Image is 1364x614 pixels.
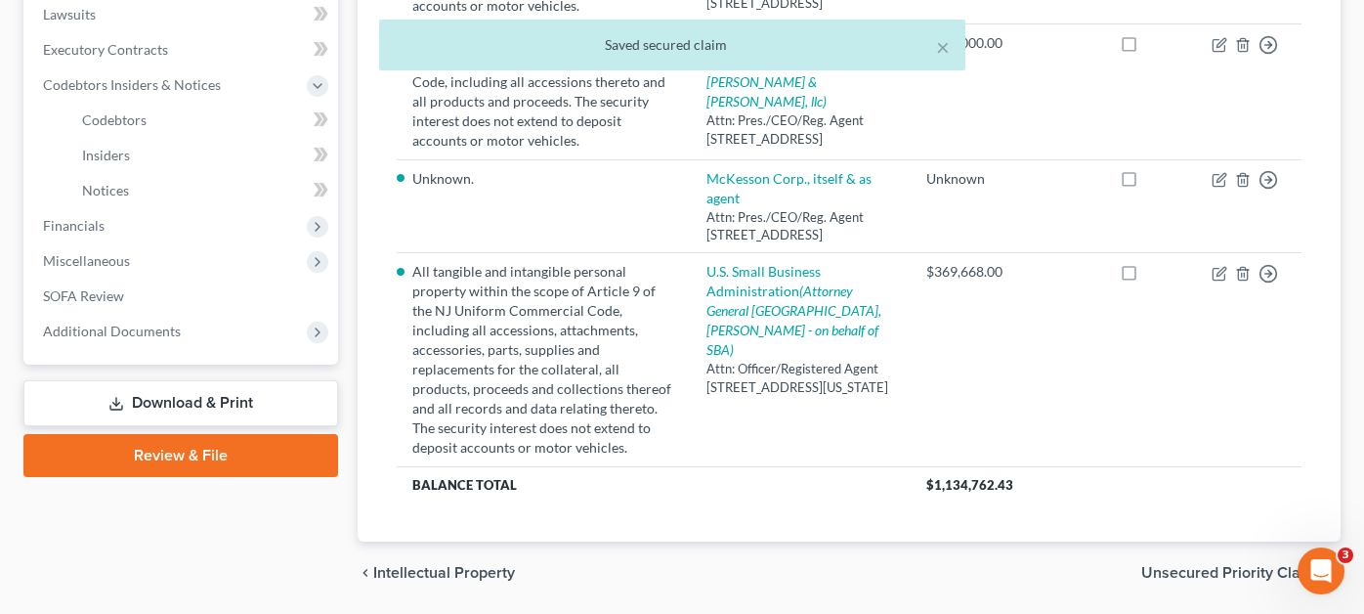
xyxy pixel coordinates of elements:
span: Codebtors [82,111,147,128]
span: Intellectual Property [373,565,515,581]
span: SOFA Review [43,287,124,304]
button: Unsecured Priority Claims chevron_right [1141,565,1341,581]
li: Unknown. [412,169,675,189]
button: chevron_left Intellectual Property [358,565,515,581]
span: Notices [82,182,129,198]
span: Codebtors Insiders & Notices [43,76,221,93]
li: All assets of the Debtor within the scope of Article 9 of the NJ Uniform Commercial Code, includi... [412,33,675,151]
div: Attn: Officer/Registered Agent [STREET_ADDRESS][US_STATE] [706,360,894,396]
span: Financials [43,217,105,234]
div: Attn: Pres./CEO/Reg. Agent [STREET_ADDRESS] [706,208,894,244]
div: Attn: Pres./CEO/Reg. Agent [STREET_ADDRESS] [706,111,894,148]
div: $369,668.00 [926,262,1002,282]
button: × [936,35,950,59]
a: U.S. Small Business Administration(Attorney General [GEOGRAPHIC_DATA], [PERSON_NAME] - on behalf ... [706,263,881,358]
i: chevron_left [358,565,373,581]
a: Notices [66,173,338,208]
span: $1,134,762.43 [926,477,1013,493]
span: Miscellaneous [43,252,130,269]
th: Balance Total [397,466,911,502]
a: Review & File [23,434,338,477]
div: Saved secured claim [395,35,950,55]
a: Codebtors [66,103,338,138]
span: Unsecured Priority Claims [1141,565,1325,581]
div: Unknown [926,169,1002,189]
span: 3 [1338,548,1353,563]
span: Additional Documents [43,323,181,339]
a: McKesson Corp., itself & as agent [706,170,872,206]
span: Insiders [82,147,130,163]
span: Lawsuits [43,6,96,22]
iframe: Intercom live chat [1298,548,1344,594]
a: Insiders [66,138,338,173]
a: SOFA Review [27,279,338,314]
a: Download & Print [23,380,338,426]
li: All tangible and intangible personal property within the scope of Article 9 of the NJ Uniform Com... [412,262,675,458]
